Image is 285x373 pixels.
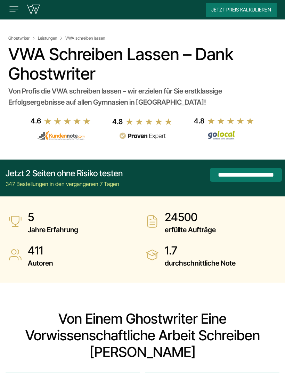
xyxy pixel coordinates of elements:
div: 4.8 [194,115,204,127]
img: wirschreiben [26,5,40,15]
div: 4.8 [112,116,123,127]
a: Ghostwriter [8,35,36,41]
span: erfüllte Aufträge [165,224,216,235]
div: Jetzt 2 Seiten ohne Risiko testen [6,168,123,179]
img: stars [207,117,254,125]
img: kundennote [37,131,84,140]
strong: 1.7 [165,244,236,258]
h2: Von Einem Ghostwriter Eine Vorwissenschaftliche Arbeit Schreiben [PERSON_NAME] [6,310,279,360]
span: durchschnittliche Note [165,258,236,269]
div: 4.6 [31,115,41,127]
span: Autoren [28,258,53,269]
img: durchschnittliche Note [145,248,159,262]
span: Jahre Erfahrung [28,224,78,235]
img: Autoren [8,248,22,262]
img: Menu open [8,3,19,15]
strong: 411 [28,244,53,258]
div: Von Profis die VWA schreiben lassen – wir erzielen für Sie erstklassige Erfolgsergebnisse auf all... [8,86,277,108]
img: stars [125,118,173,125]
img: provenexpert reviews [119,132,166,139]
h1: VWA Schreiben Lassen – Dank Ghostwriter [8,44,277,83]
strong: 24500 [165,210,216,224]
img: Wirschreiben Bewertungen [201,130,248,140]
img: stars [44,117,91,125]
img: Jahre Erfahrung [8,214,22,228]
a: Leistungen [38,35,64,41]
button: Jetzt Preis kalkulieren [206,3,277,17]
div: 347 Bestellungen in den vergangenen 7 Tagen [6,180,123,188]
span: VWA schreiben lassen [65,35,105,41]
img: erfüllte Aufträge [145,214,159,228]
strong: 5 [28,210,78,224]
